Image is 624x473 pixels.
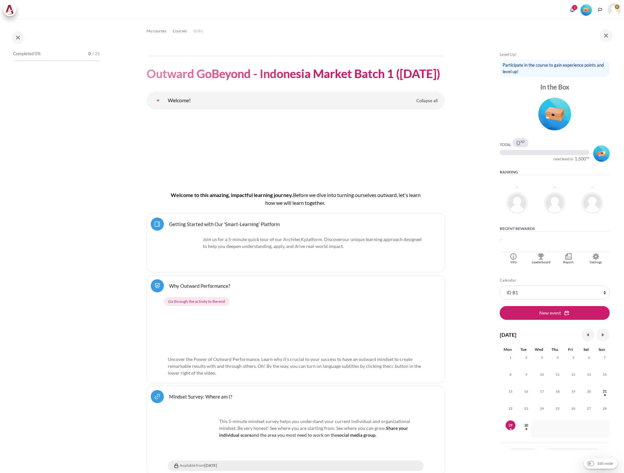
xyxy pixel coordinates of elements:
[193,28,203,34] span: ID B1
[265,192,421,206] span: efore we dive into turning ourselves outward, let's learn how we will learn together.
[527,252,555,265] a: Leaderboard
[582,252,610,265] a: Settings
[147,26,445,36] nav: Navigation bar
[521,403,531,413] span: 23
[168,236,200,268] img: platform logo
[568,347,573,352] span: Fri
[5,5,14,15] img: Architeck
[204,463,217,468] strong: [DATE]
[521,386,531,396] span: 16
[92,51,100,57] span: / 25
[598,347,605,352] span: Sun
[500,252,527,265] a: Info
[584,352,594,362] span: 6
[416,98,438,104] span: Collapse all
[173,463,422,469] div: Available from
[88,51,91,57] span: 0
[168,356,412,369] span: Uncover the Power of Outward Performance. Learn why it's crucial to your success to have an outwa...
[500,237,610,243] p: -
[169,393,232,400] a: Mindset Survey: Where am I?
[167,191,424,207] h4: Welcome to this amazing, impactful learning journey.
[575,156,586,161] span: 1,500
[595,5,605,15] button: Languages
[521,420,531,430] span: 30
[551,347,558,352] span: Thu
[537,386,547,396] span: 17
[537,352,547,362] span: 3
[500,420,515,437] td: Today
[567,5,577,15] div: Show notification window with 2 new notifications
[3,3,20,16] a: Architeck Architeck
[500,278,610,283] h5: Calendar
[506,423,515,427] a: Today Monday, 29 September
[583,347,589,352] span: Sat
[581,4,592,16] img: Level #1
[568,386,578,396] span: 19
[600,352,610,362] span: 7
[568,369,578,379] span: 12
[553,369,563,379] span: 11
[553,352,563,362] span: 4
[193,27,203,35] a: ID B1
[13,49,100,68] a: Completed 0% 0 / 25
[147,27,166,35] a: My courses
[556,260,581,265] div: Report
[600,369,610,379] span: 14
[168,408,217,457] img: assmt
[411,95,442,106] a: Collapse all
[578,4,595,16] a: Level #1
[608,3,621,16] a: User menu
[168,236,424,250] p: Join us for a 5-minute quick tour of our ArchitecK platform. Discover
[572,5,577,10] div: 2
[553,386,563,396] span: 18
[500,170,610,175] h5: Ranking
[600,389,610,393] a: Sunday, 21 September events
[501,260,526,265] div: Info
[500,226,610,232] h5: Recent rewards
[538,98,571,130] img: Level #1
[147,28,166,34] span: My courses
[600,403,610,413] span: 28
[521,423,531,427] a: Tuesday, 30 September events
[535,347,543,352] span: Wed
[543,448,602,460] a: Import or export calendars
[516,139,525,146] div: 0
[506,420,515,430] span: 29
[506,369,515,379] span: 8
[169,283,230,289] a: Why Outward Performance?
[506,448,539,460] a: Full calendar
[13,51,41,57] span: Completed 0%
[516,139,520,146] span: 0
[516,186,518,190] div: -
[537,403,547,413] span: 24
[593,145,610,162] img: Level #2
[168,418,424,438] p: This 5-minute mindset survey helps you understand your current individual and organizational mind...
[500,95,610,130] div: Level #1
[327,432,376,438] span: n the
[506,352,515,362] span: 1
[520,140,525,142] span: xp
[521,352,531,362] span: 2
[553,156,573,162] div: next level in
[539,309,561,316] span: New event
[553,403,563,413] span: 25
[337,432,376,438] strong: social media group.
[600,386,610,396] span: 21
[164,296,430,307] div: Completion requirements for Why Outward Performance?
[504,347,512,352] span: Mon
[521,369,531,379] span: 9
[173,27,187,35] a: Courses
[506,403,515,413] span: 22
[584,386,594,396] span: 20
[147,66,440,81] h1: Outward GoBeyond - Indonesia Market Batch 1 ([DATE])
[500,306,610,320] button: New event
[500,60,610,77] div: Participate in the course to gain experience points and level up!
[593,144,610,162] div: Level #2
[506,386,515,396] span: 15
[500,142,511,147] div: Total
[584,403,594,413] span: 27
[500,331,516,339] h4: [DATE]
[555,252,582,265] a: Report
[584,369,594,379] span: 13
